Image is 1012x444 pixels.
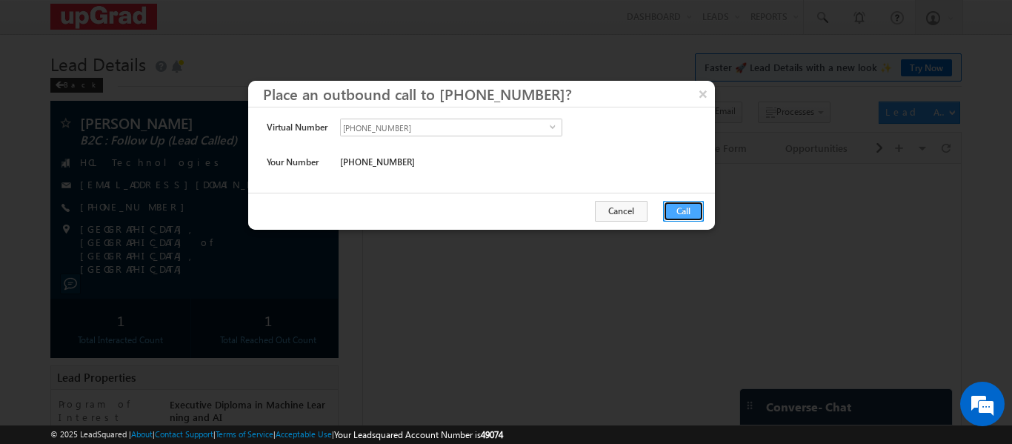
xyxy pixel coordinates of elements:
button: Cancel [595,201,648,222]
span: [PHONE_NUMBER] [341,119,550,136]
span: select [550,123,562,130]
span: [PHONE_NUMBER] [340,156,415,169]
h3: Place an outbound call to [PHONE_NUMBER]? [263,81,715,107]
button: × [691,81,715,107]
a: Contact Support [155,429,213,439]
a: Terms of Service [216,429,273,439]
span: 49074 [481,429,503,440]
button: Call [663,201,704,222]
a: About [131,429,153,439]
a: Acceptable Use [276,429,332,439]
span: © 2025 LeadSquared | | | | | [50,428,503,442]
span: Virtual Number [267,121,327,134]
span: Your Leadsquared Account Number is [334,429,503,440]
span: Your Number [267,156,319,169]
